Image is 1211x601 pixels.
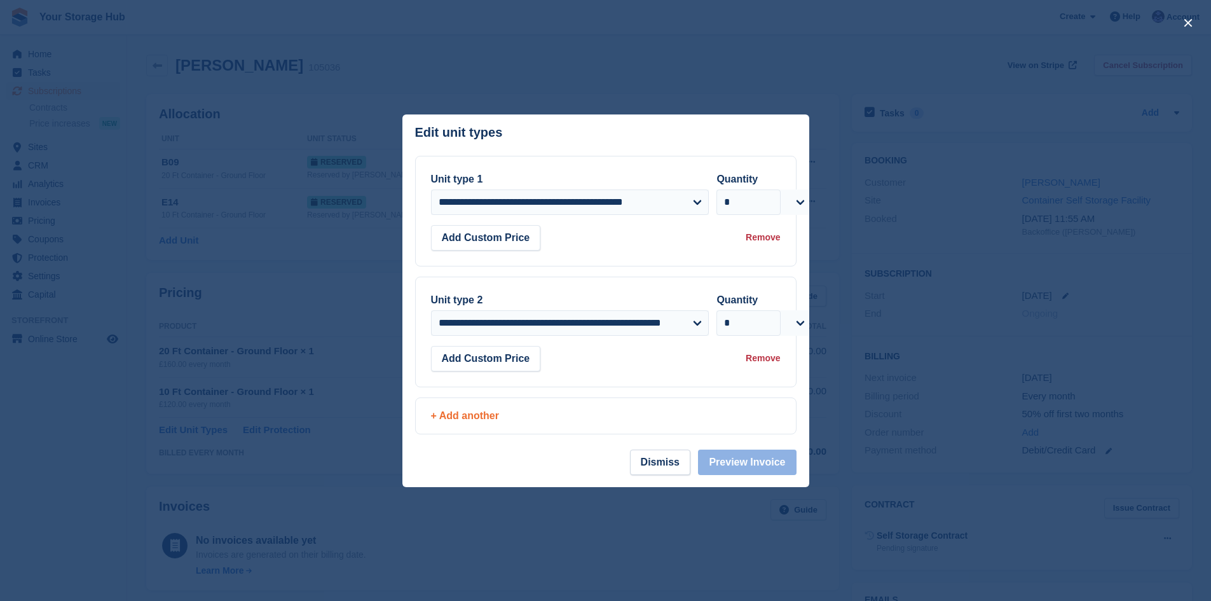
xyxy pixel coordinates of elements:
[630,450,690,475] button: Dismiss
[746,352,780,365] div: Remove
[415,125,503,140] p: Edit unit types
[431,174,483,184] label: Unit type 1
[431,225,541,251] button: Add Custom Price
[746,231,780,244] div: Remove
[1178,13,1198,33] button: close
[698,450,796,475] button: Preview Invoice
[431,294,483,305] label: Unit type 2
[415,397,797,434] a: + Add another
[716,174,758,184] label: Quantity
[431,346,541,371] button: Add Custom Price
[431,408,781,424] div: + Add another
[716,294,758,305] label: Quantity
